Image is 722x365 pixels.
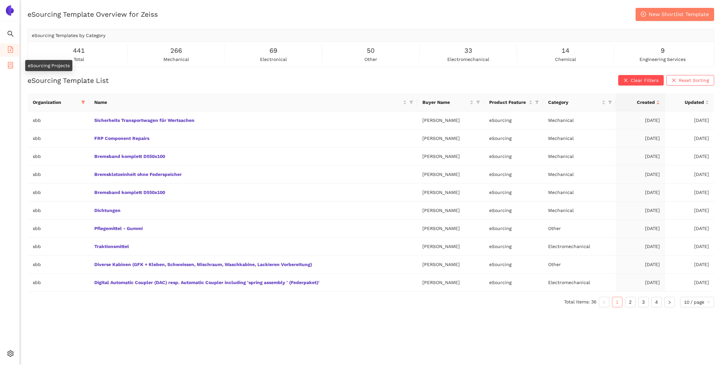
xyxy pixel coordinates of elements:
[475,97,481,107] span: filter
[665,93,714,111] th: this column's title is Updated,this column is sortable
[616,202,665,220] td: [DATE]
[665,202,714,220] td: [DATE]
[665,274,714,292] td: [DATE]
[543,111,616,129] td: Mechanical
[89,93,417,111] th: this column's title is Name,this column is sortable
[607,97,613,107] span: filter
[543,93,616,111] th: this column's title is Category,this column is sortable
[534,97,540,107] span: filter
[621,99,655,106] span: Created
[636,8,714,21] button: plus-circleNew Shortlist Template
[664,297,675,307] li: Next Page
[260,56,287,63] span: electronical
[28,10,158,19] h2: eSourcing Template Overview for Zeiss
[417,274,484,292] td: [PERSON_NAME]
[81,100,85,104] span: filter
[616,165,665,183] td: [DATE]
[616,147,665,165] td: [DATE]
[639,56,686,63] span: engineering services
[25,60,72,71] div: eSourcing Projects
[616,129,665,147] td: [DATE]
[74,56,84,63] span: total
[28,147,89,165] td: sbb
[665,111,714,129] td: [DATE]
[417,93,484,111] th: this column's title is Buyer Name,this column is sortable
[417,183,484,202] td: [PERSON_NAME]
[543,183,616,202] td: Mechanical
[447,56,489,63] span: electromechanical
[417,220,484,238] td: [PERSON_NAME]
[625,297,636,307] li: 2
[631,77,658,84] span: Clear Filters
[562,46,569,56] span: 14
[543,147,616,165] td: Mechanical
[409,100,413,104] span: filter
[670,99,704,106] span: Updated
[599,297,609,307] li: Previous Page
[484,129,543,147] td: eSourcing
[548,99,601,106] span: Category
[543,238,616,256] td: Electromechanical
[672,78,676,83] span: close
[484,238,543,256] td: eSourcing
[608,100,612,104] span: filter
[616,111,665,129] td: [DATE]
[33,99,79,106] span: Organization
[664,297,675,307] button: right
[417,129,484,147] td: [PERSON_NAME]
[651,297,662,307] li: 4
[661,46,665,56] span: 9
[73,46,85,56] span: 441
[543,129,616,147] td: Mechanical
[28,256,89,274] td: sbb
[476,100,480,104] span: filter
[665,129,714,147] td: [DATE]
[28,220,89,238] td: sbb
[639,297,648,307] a: 3
[5,5,15,16] img: Logo
[484,111,543,129] td: eSourcing
[543,220,616,238] td: Other
[28,202,89,220] td: sbb
[665,256,714,274] td: [DATE]
[484,220,543,238] td: eSourcing
[616,256,665,274] td: [DATE]
[408,97,415,107] span: filter
[599,297,609,307] button: left
[484,147,543,165] td: eSourcing
[535,100,539,104] span: filter
[555,56,576,63] span: chemical
[28,129,89,147] td: sbb
[32,33,105,38] span: eSourcing Templates by Category
[666,75,714,86] button: closeReset Sorting
[665,183,714,202] td: [DATE]
[417,111,484,129] td: [PERSON_NAME]
[484,93,543,111] th: this column's title is Product Feature,this column is sortable
[543,256,616,274] td: Other
[625,297,635,307] a: 2
[464,46,472,56] span: 33
[163,56,189,63] span: mechanical
[417,147,484,165] td: [PERSON_NAME]
[484,183,543,202] td: eSourcing
[543,274,616,292] td: Electromechanical
[602,300,606,304] span: left
[367,46,375,56] span: 50
[616,274,665,292] td: [DATE]
[616,238,665,256] td: [DATE]
[484,274,543,292] td: eSourcing
[665,147,714,165] td: [DATE]
[489,99,528,106] span: Product Feature
[616,220,665,238] td: [DATE]
[679,77,709,84] span: Reset Sorting
[28,165,89,183] td: sbb
[612,297,622,307] li: 1
[668,300,672,304] span: right
[484,202,543,220] td: eSourcing
[422,99,469,106] span: Buyer Name
[543,202,616,220] td: Mechanical
[7,60,14,73] span: container
[623,78,628,83] span: close
[28,111,89,129] td: sbb
[484,165,543,183] td: eSourcing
